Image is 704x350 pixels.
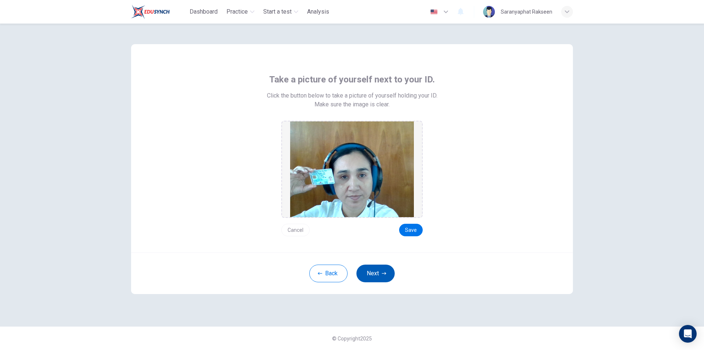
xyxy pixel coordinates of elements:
[483,6,495,18] img: Profile picture
[307,7,329,16] span: Analysis
[304,5,332,18] button: Analysis
[190,7,218,16] span: Dashboard
[501,7,552,16] div: Saranyaphat Rakseen
[399,224,423,236] button: Save
[226,7,248,16] span: Practice
[260,5,301,18] button: Start a test
[223,5,257,18] button: Practice
[309,265,348,282] button: Back
[263,7,292,16] span: Start a test
[131,4,170,19] img: Train Test logo
[269,74,435,85] span: Take a picture of yourself next to your ID.
[314,100,390,109] span: Make sure the image is clear.
[281,224,310,236] button: Cancel
[290,121,414,217] img: preview screemshot
[429,9,439,15] img: en
[356,265,395,282] button: Next
[332,336,372,342] span: © Copyright 2025
[679,325,697,343] div: Open Intercom Messenger
[187,5,221,18] button: Dashboard
[267,91,437,100] span: Click the button below to take a picture of yourself holding your ID.
[131,4,187,19] a: Train Test logo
